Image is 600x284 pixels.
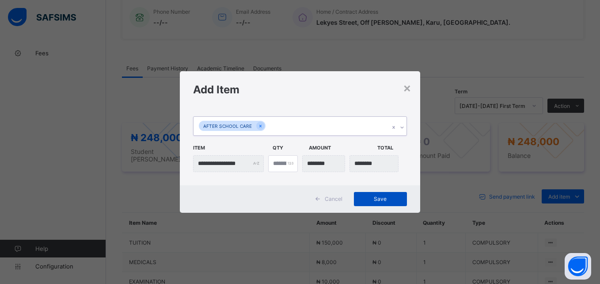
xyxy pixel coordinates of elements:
[403,80,411,95] div: ×
[325,196,342,202] span: Cancel
[193,140,268,155] span: Item
[273,140,304,155] span: Qty
[199,121,256,131] div: AFTER SCHOOL CARE
[309,140,373,155] span: Amount
[565,253,591,280] button: Open asap
[377,140,409,155] span: Total
[361,196,400,202] span: Save
[193,83,406,96] h1: Add Item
